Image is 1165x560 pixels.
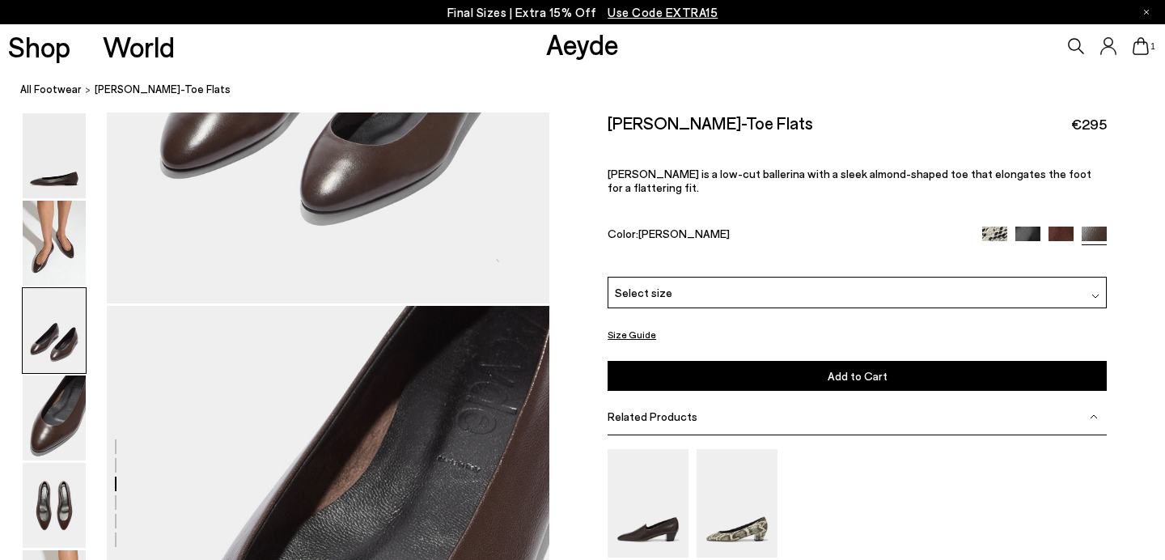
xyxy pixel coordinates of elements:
span: [PERSON_NAME] [638,226,730,240]
span: 1 [1149,42,1157,51]
a: Aeyde [546,27,619,61]
button: Size Guide [608,325,656,345]
div: Color: [608,226,966,244]
span: €295 [1071,114,1107,134]
img: Helia Low-Cut Pumps [697,449,777,557]
img: Gabby Almond-Toe Loafers [608,449,688,557]
a: All Footwear [20,81,82,98]
span: Select size [615,284,672,301]
h2: [PERSON_NAME]-Toe Flats [608,112,813,133]
a: 1 [1133,37,1149,55]
img: Ellie Almond-Toe Flats - Image 4 [23,375,86,460]
img: Ellie Almond-Toe Flats - Image 2 [23,201,86,286]
a: World [103,32,175,61]
p: [PERSON_NAME] is a low-cut ballerina with a sleek almond-shaped toe that elongates the foot for a... [608,167,1107,194]
a: Shop [8,32,70,61]
span: [PERSON_NAME]-Toe Flats [95,81,231,98]
img: svg%3E [1091,292,1099,300]
img: svg%3E [1090,413,1098,421]
img: Ellie Almond-Toe Flats - Image 3 [23,288,86,373]
button: Add to Cart [608,361,1107,391]
img: Ellie Almond-Toe Flats - Image 5 [23,463,86,548]
span: Navigate to /collections/ss25-final-sizes [608,5,718,19]
nav: breadcrumb [20,68,1165,112]
span: Add to Cart [828,369,888,383]
p: Final Sizes | Extra 15% Off [447,2,718,23]
span: Related Products [608,409,697,423]
img: Ellie Almond-Toe Flats - Image 1 [23,113,86,198]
